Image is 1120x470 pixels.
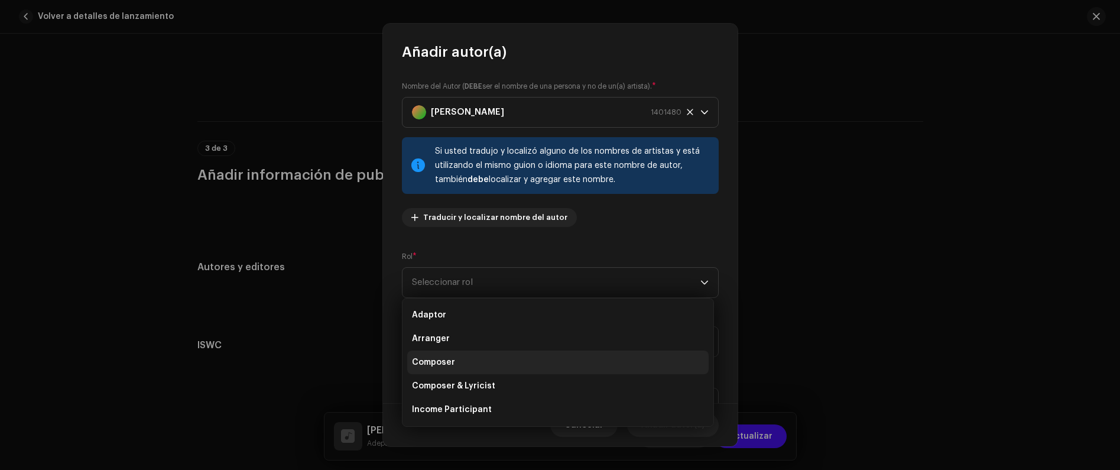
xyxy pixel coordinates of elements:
[412,268,700,297] span: Seleccionar rol
[435,144,709,187] div: Si usted tradujo y localizó alguno de los nombres de artistas y está utilizando el mismo guion o ...
[402,208,577,227] button: Traducir y localizar nombre del autor
[412,380,495,392] span: Composer & Lyricist
[468,176,489,184] strong: debe
[412,333,450,345] span: Arranger
[651,98,681,127] span: 1401480
[407,374,709,398] li: Composer & Lyricist
[402,43,507,61] span: Añadir autor(a)
[407,351,709,374] li: Composer
[412,404,492,416] span: Income Participant
[465,83,482,90] strong: DEBE
[412,309,446,321] span: Adaptor
[407,327,709,351] li: Arranger
[412,98,700,127] span: Marcus Caedrus
[402,80,652,92] small: Nombre del Autor ( ser el nombre de una persona y no de un(a) artista).
[407,303,709,327] li: Adaptor
[402,251,413,262] small: Rol
[423,206,567,229] span: Traducir y localizar nombre del autor
[431,98,504,127] strong: [PERSON_NAME]
[700,268,709,297] div: dropdown trigger
[407,422,709,445] li: Lyricist
[700,98,709,127] div: dropdown trigger
[412,356,455,368] span: Composer
[407,398,709,422] li: Income Participant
